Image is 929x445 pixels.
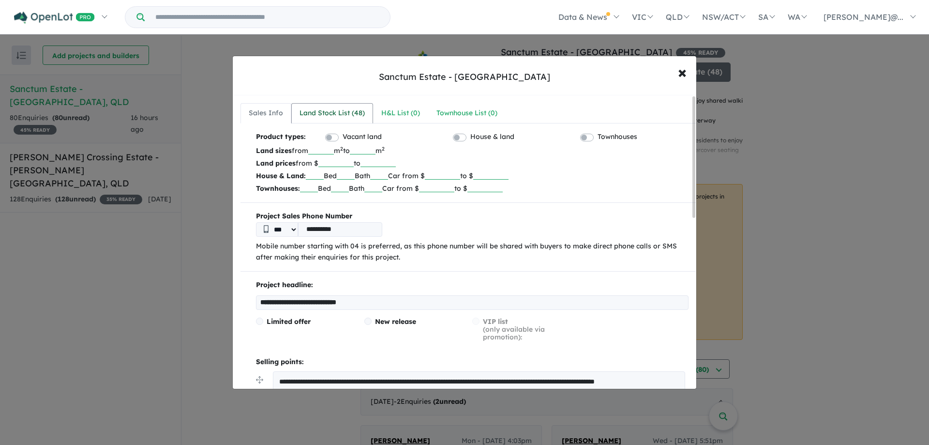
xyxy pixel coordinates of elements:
[256,182,689,195] p: Bed Bath Car from $ to $
[256,241,689,264] p: Mobile number starting with 04 is preferred, as this phone number will be shared with buyers to m...
[678,61,687,82] span: ×
[379,71,550,83] div: Sanctum Estate - [GEOGRAPHIC_DATA]
[375,317,416,326] span: New release
[598,131,637,143] label: Townhouses
[14,12,95,24] img: Openlot PRO Logo White
[256,159,296,168] b: Land prices
[300,107,365,119] div: Land Stock List ( 48 )
[267,317,311,326] span: Limited offer
[256,184,300,193] b: Townhouses:
[256,169,689,182] p: Bed Bath Car from $ to $
[256,211,689,222] b: Project Sales Phone Number
[256,131,306,144] b: Product types:
[147,7,388,28] input: Try estate name, suburb, builder or developer
[470,131,514,143] label: House & land
[343,131,382,143] label: Vacant land
[256,144,689,157] p: from m to m
[436,107,497,119] div: Townhouse List ( 0 )
[264,225,269,233] img: Phone icon
[382,145,385,152] sup: 2
[256,279,689,291] p: Project headline:
[381,107,420,119] div: H&L List ( 0 )
[256,157,689,169] p: from $ to
[340,145,343,152] sup: 2
[249,107,283,119] div: Sales Info
[256,376,263,384] img: drag.svg
[256,356,689,368] p: Selling points:
[824,12,903,22] span: [PERSON_NAME]@...
[256,171,306,180] b: House & Land:
[256,146,292,155] b: Land sizes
